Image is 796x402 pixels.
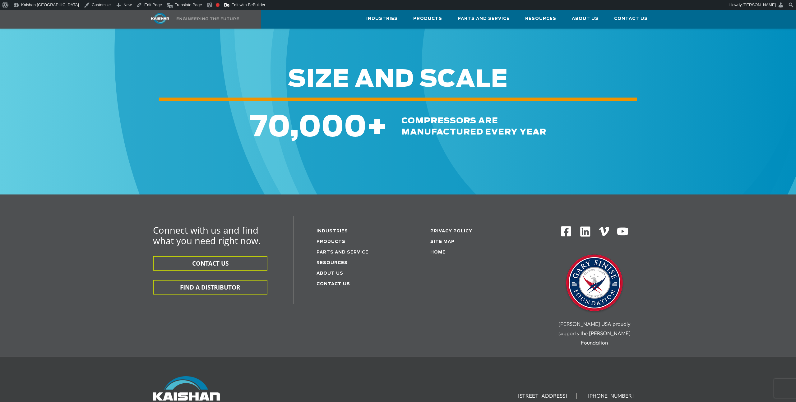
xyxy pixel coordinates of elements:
[458,10,510,27] a: Parts and Service
[743,2,776,7] span: [PERSON_NAME]
[216,3,220,7] div: Focus keyphrase not set
[413,10,442,27] a: Products
[153,280,267,295] button: FIND A DISTRIBUTOR
[153,224,261,247] span: Connect with us and find what you need right now.
[525,15,556,22] span: Resources
[367,113,388,142] span: +
[366,10,398,27] a: Industries
[560,226,572,237] img: Facebook
[413,15,442,22] span: Products
[317,229,348,233] a: Industries
[366,15,398,22] span: Industries
[137,10,247,29] a: Kaishan USA
[430,240,455,244] a: Site Map
[525,10,556,27] a: Resources
[617,226,629,238] img: Youtube
[563,253,626,315] img: Gary Sinise Foundation
[317,240,345,244] a: Products
[572,10,599,27] a: About Us
[177,17,239,20] img: Engineering the future
[572,15,599,22] span: About Us
[458,15,510,22] span: Parts and Service
[317,261,348,265] a: Resources
[579,226,591,238] img: Linkedin
[430,229,472,233] a: Privacy Policy
[317,250,368,254] a: Parts and service
[401,117,546,136] span: compressors are manufactured every year
[317,272,343,276] a: About Us
[508,393,577,399] li: [STREET_ADDRESS]
[430,250,446,254] a: Home
[153,256,267,271] button: CONTACT US
[578,393,643,399] li: [PHONE_NUMBER]
[599,227,609,236] img: Vimeo
[558,321,631,346] span: [PERSON_NAME] USA proudly supports the [PERSON_NAME] Foundation
[317,282,350,286] a: Contact Us
[614,10,648,27] a: Contact Us
[250,113,367,142] span: 70,000
[137,13,183,24] img: kaishan logo
[614,15,648,22] span: Contact Us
